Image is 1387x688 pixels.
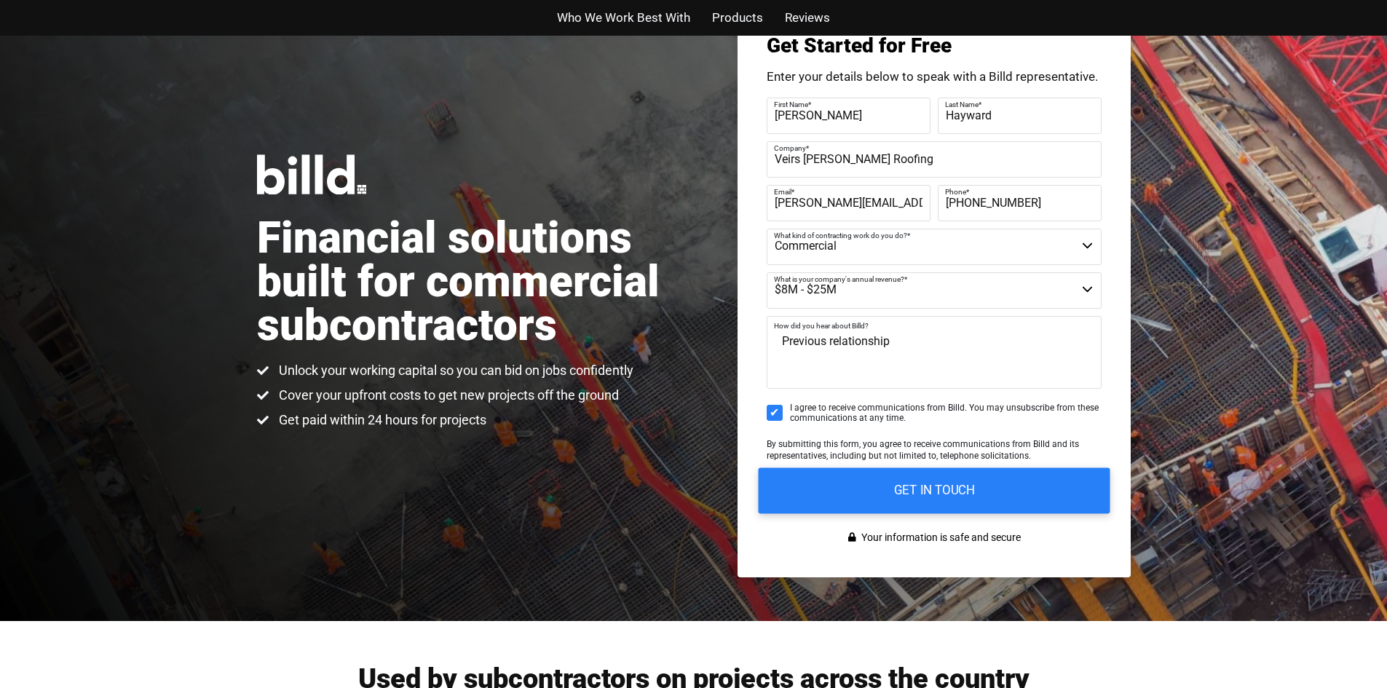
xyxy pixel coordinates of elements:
[767,405,783,421] input: I agree to receive communications from Billd. You may unsubscribe from these communications at an...
[712,7,763,28] a: Products
[758,467,1110,513] input: GET IN TOUCH
[790,403,1102,424] span: I agree to receive communications from Billd. You may unsubscribe from these communications at an...
[275,362,633,379] span: Unlock your working capital so you can bid on jobs confidently
[858,527,1021,548] span: Your information is safe and secure
[785,7,830,28] a: Reviews
[275,411,486,429] span: Get paid within 24 hours for projects
[945,100,979,108] span: Last Name
[767,316,1102,389] textarea: Previous relationship
[767,36,1102,56] h3: Get Started for Free
[767,71,1102,83] p: Enter your details below to speak with a Billd representative.
[257,216,694,347] h1: Financial solutions built for commercial subcontractors
[774,100,808,108] span: First Name
[557,7,690,28] a: Who We Work Best With
[774,322,869,330] span: How did you hear about Billd?
[767,439,1079,461] span: By submitting this form, you agree to receive communications from Billd and its representatives, ...
[774,187,791,195] span: Email
[774,143,806,151] span: Company
[275,387,619,404] span: Cover your upfront costs to get new projects off the ground
[945,187,966,195] span: Phone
